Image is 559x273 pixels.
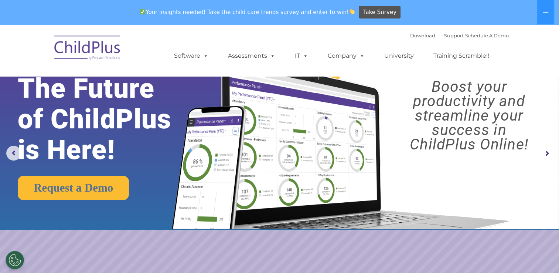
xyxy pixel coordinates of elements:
[410,33,509,38] font: |
[410,33,435,38] a: Download
[426,48,497,63] a: Training Scramble!!
[359,6,400,19] a: Take Survey
[465,33,509,38] a: Schedule A Demo
[386,80,552,152] rs-layer: Boost your productivity and streamline your success in ChildPlus Online!
[287,48,316,63] a: IT
[377,48,421,63] a: University
[167,48,216,63] a: Software
[137,5,358,19] span: Your insights needed! Take the child care trends survey and enter to win!
[51,30,125,67] img: ChildPlus by Procare Solutions
[18,176,129,200] a: Request a Demo
[103,79,134,85] span: Phone number
[363,6,396,19] span: Take Survey
[140,9,145,14] img: ✅
[103,49,125,54] span: Last name
[320,48,372,63] a: Company
[6,251,24,269] button: Cookies Settings
[18,73,196,165] rs-layer: The Future of ChildPlus is Here!
[221,48,283,63] a: Assessments
[444,33,464,38] a: Support
[349,9,355,14] img: 👏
